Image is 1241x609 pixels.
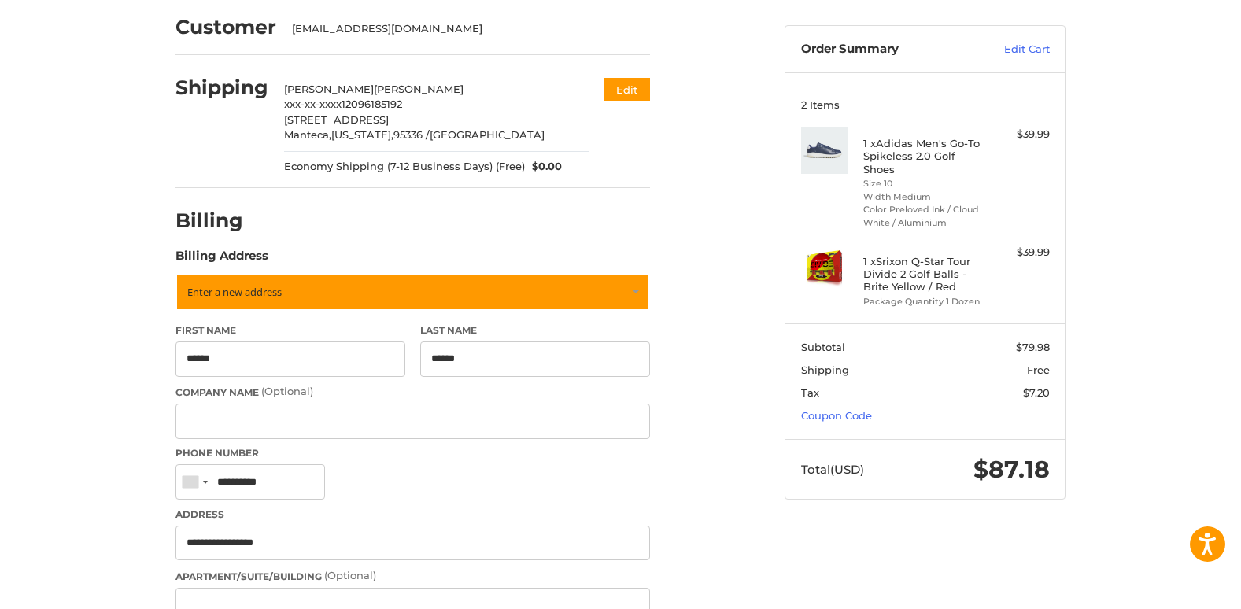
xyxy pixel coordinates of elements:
[801,462,864,477] span: Total (USD)
[801,42,970,57] h3: Order Summary
[284,98,342,110] span: xxx-xx-xxxx
[175,15,276,39] h2: Customer
[801,98,1050,111] h3: 2 Items
[187,285,282,299] span: Enter a new address
[374,83,464,95] span: [PERSON_NAME]
[430,128,545,141] span: [GEOGRAPHIC_DATA]
[324,569,376,581] small: (Optional)
[863,203,984,229] li: Color Preloved Ink / Cloud White / Aluminium
[342,98,402,110] span: 12096185192
[284,159,525,175] span: Economy Shipping (7-12 Business Days) (Free)
[970,42,1050,57] a: Edit Cart
[175,568,650,584] label: Apartment/Suite/Building
[863,137,984,175] h4: 1 x Adidas Men's Go-To Spikeless 2.0 Golf Shoes
[331,128,393,141] span: [US_STATE],
[863,255,984,293] h4: 1 x Srixon Q-Star Tour Divide 2 Golf Balls - Brite Yellow / Red
[801,364,849,376] span: Shipping
[988,245,1050,260] div: $39.99
[261,385,313,397] small: (Optional)
[604,78,650,101] button: Edit
[175,273,650,311] a: Enter or select a different address
[863,177,984,190] li: Size 10
[973,455,1050,484] span: $87.18
[801,409,872,422] a: Coupon Code
[801,386,819,399] span: Tax
[801,341,845,353] span: Subtotal
[525,159,563,175] span: $0.00
[1027,364,1050,376] span: Free
[292,21,635,37] div: [EMAIL_ADDRESS][DOMAIN_NAME]
[988,127,1050,142] div: $39.99
[284,83,374,95] span: [PERSON_NAME]
[863,190,984,204] li: Width Medium
[420,323,650,338] label: Last Name
[863,295,984,308] li: Package Quantity 1 Dozen
[393,128,430,141] span: 95336 /
[175,323,405,338] label: First Name
[175,446,650,460] label: Phone Number
[175,76,268,100] h2: Shipping
[175,507,650,522] label: Address
[1023,386,1050,399] span: $7.20
[1016,341,1050,353] span: $79.98
[284,128,331,141] span: Manteca,
[175,384,650,400] label: Company Name
[175,247,268,272] legend: Billing Address
[284,113,389,126] span: [STREET_ADDRESS]
[175,209,268,233] h2: Billing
